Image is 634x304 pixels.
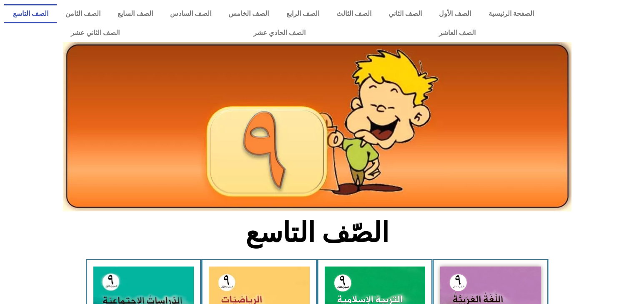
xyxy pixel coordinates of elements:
[179,217,455,249] h2: الصّف التاسع
[372,23,542,42] a: الصف العاشر
[4,4,57,23] a: الصف التاسع
[57,4,109,23] a: الصف الثامن
[380,4,430,23] a: الصف الثاني
[186,23,372,42] a: الصف الحادي عشر
[220,4,278,23] a: الصف الخامس
[480,4,542,23] a: الصفحة الرئيسية
[4,23,186,42] a: الصف الثاني عشر
[162,4,220,23] a: الصف السادس
[431,4,480,23] a: الصف الأول
[109,4,161,23] a: الصف السابع
[328,4,380,23] a: الصف الثالث
[278,4,328,23] a: الصف الرابع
